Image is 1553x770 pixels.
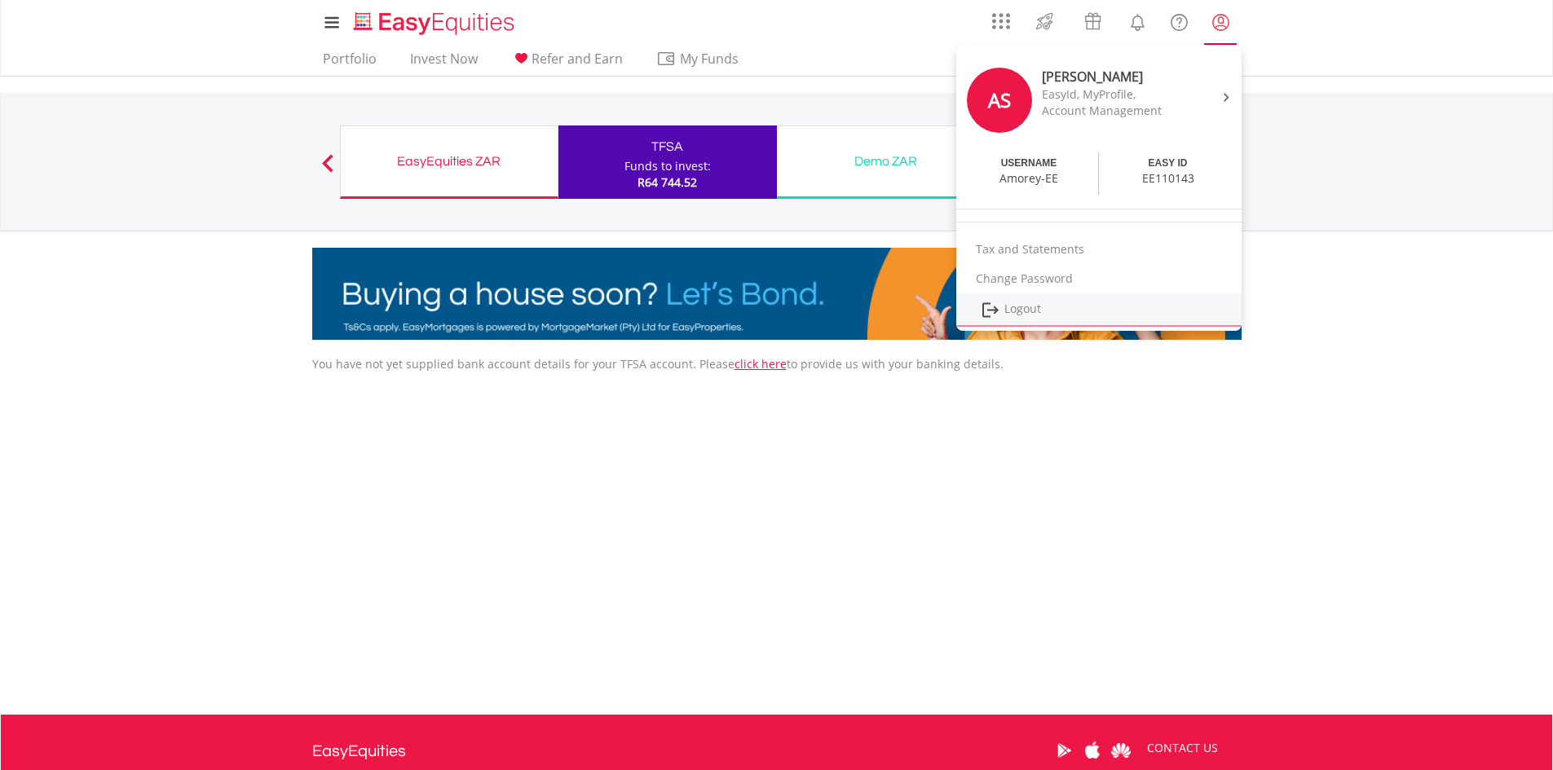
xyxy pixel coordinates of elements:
div: Account Management [1042,103,1179,119]
a: click here [735,356,787,372]
span: My Funds [656,48,763,69]
a: Notifications [1117,4,1158,37]
img: thrive-v2.svg [1031,8,1058,34]
a: Home page [347,4,521,37]
a: AppsGrid [982,4,1021,30]
div: Demo ZAR [787,150,985,173]
a: Tax and Statements [956,235,1242,264]
div: EE110143 [1142,170,1194,187]
p: You have not yet supplied bank account details for your TFSA account. Please to provide us with y... [312,356,1242,372]
div: TFSA [568,135,767,158]
a: My Profile [1200,4,1242,40]
div: [PERSON_NAME] [1042,68,1179,86]
div: EasyEquities ZAR [351,150,548,173]
img: EasyEquities_Logo.png [351,10,521,37]
img: EasyMortage Promotion Banner [312,248,1242,340]
span: Refer and Earn [532,50,623,68]
a: Logout [956,293,1242,327]
div: Amorey-EE [999,170,1058,187]
a: Change Password [956,264,1242,293]
div: EASY ID [1149,156,1188,170]
div: AS [967,68,1032,133]
div: EasyId, MyProfile, [1042,86,1179,103]
a: Refer and Earn [505,51,629,76]
a: Portfolio [316,51,383,76]
a: Invest Now [404,51,484,76]
a: FAQ's and Support [1158,4,1200,37]
a: Vouchers [1069,4,1117,34]
a: AS [PERSON_NAME] EasyId, MyProfile, Account Management USERNAME Amorey-EE EASY ID EE110143 [956,49,1242,200]
img: vouchers-v2.svg [1079,8,1106,34]
span: R64 744.52 [638,174,697,190]
img: grid-menu-icon.svg [992,12,1010,30]
div: Funds to invest: [624,158,711,174]
div: USERNAME [1001,156,1057,170]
